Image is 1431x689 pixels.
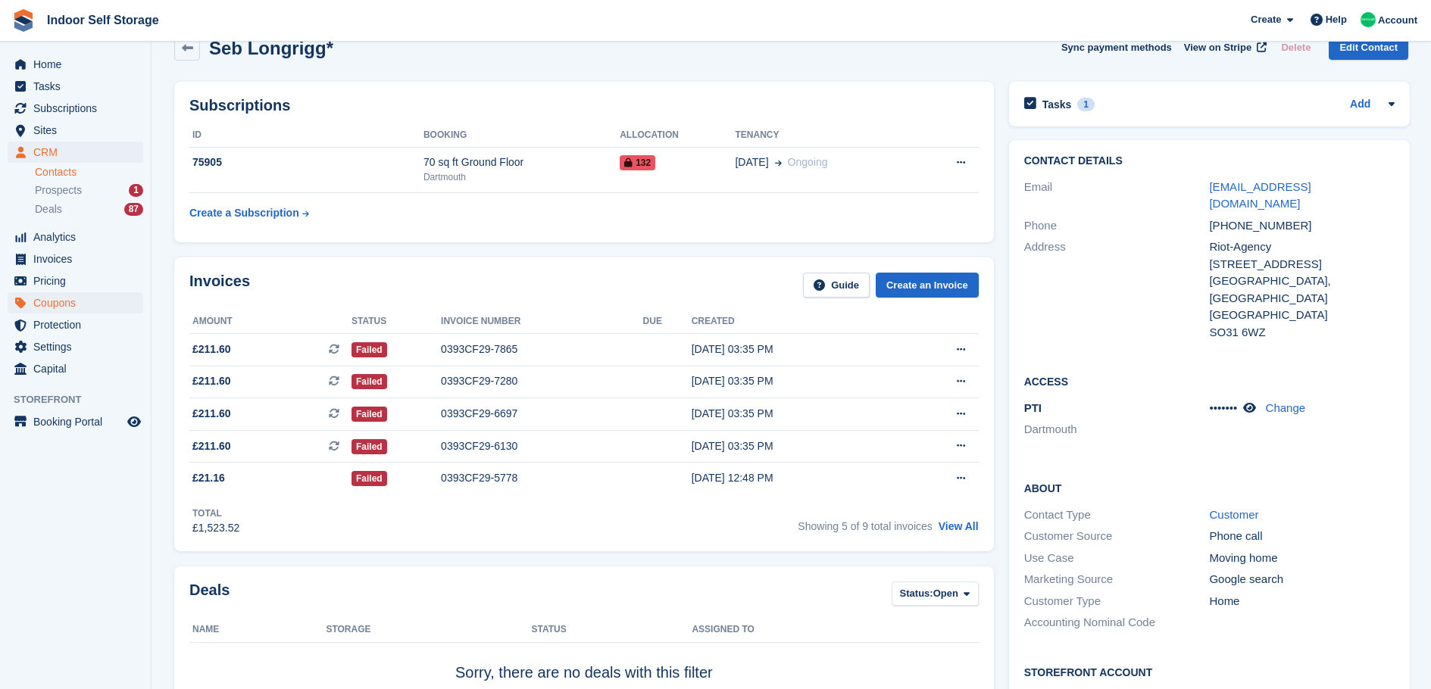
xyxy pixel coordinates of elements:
[735,154,768,170] span: [DATE]
[423,170,620,184] div: Dartmouth
[1024,614,1210,631] div: Accounting Nominal Code
[189,310,352,334] th: Amount
[441,406,642,422] div: 0393CF29-6697
[692,406,898,422] div: [DATE] 03:35 PM
[33,226,124,248] span: Analytics
[41,8,165,33] a: Indoor Self Storage
[1209,180,1311,210] a: [EMAIL_ADDRESS][DOMAIN_NAME]
[1042,98,1072,111] h2: Tasks
[12,9,35,32] img: stora-icon-8386f47178a22dfd0bd8f6a31ec36ba5ce8667c1dd55bd0f319d3a0aa187defe.svg
[352,342,387,357] span: Failed
[643,310,692,334] th: Due
[1209,528,1395,545] div: Phone call
[33,314,124,335] span: Protection
[1024,179,1210,213] div: Email
[192,373,231,389] span: £211.60
[1024,593,1210,610] div: Customer Type
[1361,12,1376,27] img: Helen Nicholls
[441,373,642,389] div: 0393CF29-7280
[8,98,143,119] a: menu
[441,438,642,454] div: 0393CF29-6130
[1184,40,1251,55] span: View on Stripe
[788,156,828,168] span: Ongoing
[803,273,870,298] a: Guide
[33,411,124,432] span: Booking Portal
[933,586,958,601] span: Open
[33,142,124,163] span: CRM
[189,123,423,148] th: ID
[1024,664,1395,679] h2: Storefront Account
[33,248,124,270] span: Invoices
[1266,401,1306,414] a: Change
[33,98,124,119] span: Subscriptions
[620,155,655,170] span: 132
[35,201,143,217] a: Deals 87
[352,374,387,389] span: Failed
[1024,550,1210,567] div: Use Case
[8,314,143,335] a: menu
[1209,571,1395,588] div: Google search
[189,618,326,642] th: Name
[189,199,309,227] a: Create a Subscription
[8,54,143,75] a: menu
[1209,238,1395,256] div: Riot-Agency
[33,292,124,313] span: Coupons
[692,341,898,357] div: [DATE] 03:35 PM
[1024,373,1395,388] h2: Access
[129,184,143,197] div: 1
[1024,528,1210,545] div: Customer Source
[1209,593,1395,610] div: Home
[8,226,143,248] a: menu
[692,310,898,334] th: Created
[692,470,898,486] div: [DATE] 12:48 PM
[35,182,143,198] a: Prospects 1
[192,406,231,422] span: £211.60
[8,411,143,432] a: menu
[35,183,82,198] span: Prospects
[1350,96,1370,114] a: Add
[33,120,124,141] span: Sites
[692,373,898,389] div: [DATE] 03:35 PM
[441,341,642,357] div: 0393CF29-7865
[8,76,143,97] a: menu
[352,407,387,422] span: Failed
[1209,273,1395,307] div: [GEOGRAPHIC_DATA], [GEOGRAPHIC_DATA]
[326,618,531,642] th: Storage
[876,273,979,298] a: Create an Invoice
[352,310,441,334] th: Status
[352,471,387,486] span: Failed
[8,358,143,379] a: menu
[423,154,620,170] div: 70 sq ft Ground Floor
[1209,324,1395,341] div: SO31 6WZ
[1061,35,1172,60] button: Sync payment methods
[1024,238,1210,341] div: Address
[900,586,933,601] span: Status:
[423,123,620,148] th: Booking
[620,123,735,148] th: Allocation
[1209,508,1258,521] a: Customer
[33,336,124,357] span: Settings
[8,336,143,357] a: menu
[531,618,692,642] th: Status
[352,439,387,454] span: Failed
[1275,35,1317,60] button: Delete
[192,470,225,486] span: £21.16
[455,664,713,681] span: Sorry, there are no deals with this filter
[1024,507,1210,524] div: Contact Type
[441,310,642,334] th: Invoice number
[189,205,299,221] div: Create a Subscription
[692,438,898,454] div: [DATE] 03:35 PM
[192,507,239,520] div: Total
[1024,571,1210,588] div: Marketing Source
[209,38,333,58] h2: Seb Longrigg*
[35,165,143,179] a: Contacts
[1209,550,1395,567] div: Moving home
[1209,307,1395,324] div: [GEOGRAPHIC_DATA]
[1024,401,1042,414] span: PTI
[125,413,143,431] a: Preview store
[1024,155,1395,167] h2: Contact Details
[8,270,143,291] a: menu
[189,273,250,298] h2: Invoices
[33,54,124,75] span: Home
[189,581,230,609] h2: Deals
